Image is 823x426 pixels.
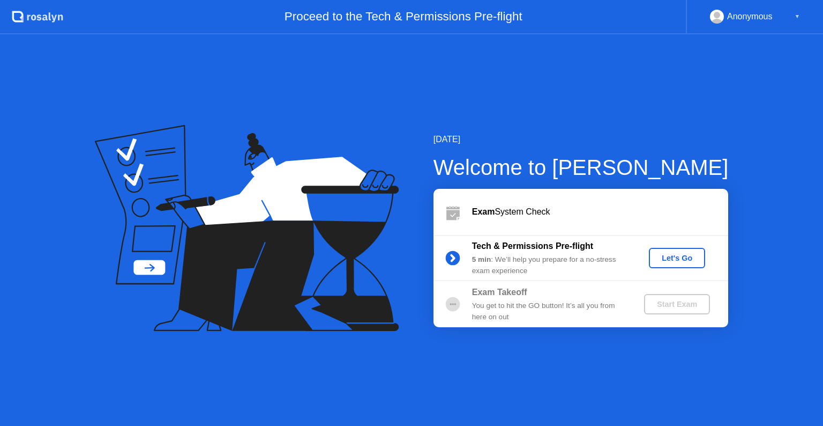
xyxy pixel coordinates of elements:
div: System Check [472,205,728,218]
b: Exam [472,207,495,216]
div: Anonymous [727,10,773,24]
div: You get to hit the GO button! It’s all you from here on out [472,300,626,322]
div: [DATE] [433,133,729,146]
button: Start Exam [644,294,710,314]
div: Let's Go [653,254,701,262]
div: : We’ll help you prepare for a no-stress exam experience [472,254,626,276]
b: Exam Takeoff [472,288,527,297]
div: Start Exam [648,300,706,309]
b: 5 min [472,255,491,263]
div: Welcome to [PERSON_NAME] [433,151,729,183]
b: Tech & Permissions Pre-flight [472,241,593,251]
button: Let's Go [649,248,705,268]
div: ▼ [795,10,800,24]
